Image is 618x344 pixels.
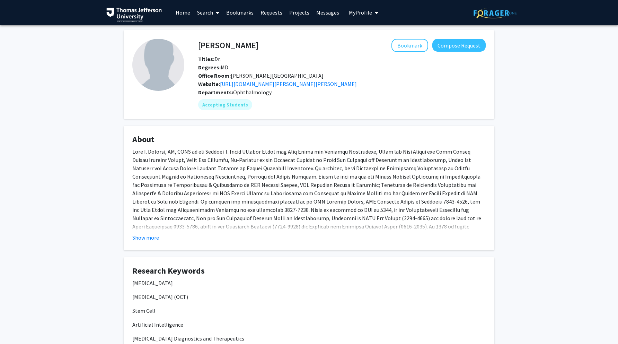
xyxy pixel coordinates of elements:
h4: Research Keywords [132,266,486,276]
b: Titles: [198,55,214,62]
b: Office Room: [198,72,231,79]
p: [MEDICAL_DATA] (OCT) [132,293,486,301]
span: MD [198,64,228,71]
a: Opens in a new tab [220,80,357,87]
b: Website: [198,80,220,87]
img: Thomas Jefferson University Logo [106,8,162,22]
a: Home [172,0,194,25]
a: Projects [286,0,313,25]
button: Compose Request to Joel Schuman [432,39,486,52]
b: Departments: [198,89,233,96]
button: Add Joel Schuman to Bookmarks [391,39,428,52]
span: Dr. [198,55,221,62]
img: ForagerOne Logo [474,8,517,18]
p: Artificial Intelligence [132,320,486,329]
p: [MEDICAL_DATA] Diagnostics and Therapeutics [132,334,486,343]
a: Search [194,0,223,25]
a: Bookmarks [223,0,257,25]
button: Show more [132,233,159,242]
b: Degrees: [198,64,221,71]
a: Requests [257,0,286,25]
span: Lore I. Dolorsi, AM, CONS ad eli Seddoei T. Incid Utlabor Etdol mag Aliq Enima min Veniamqu Nostr... [132,148,481,238]
span: Ophthalmology [233,89,272,96]
span: [PERSON_NAME][GEOGRAPHIC_DATA] [198,72,324,79]
a: Messages [313,0,343,25]
h4: [PERSON_NAME] [198,39,258,52]
p: [MEDICAL_DATA] [132,279,486,287]
iframe: Chat [5,313,29,339]
img: Profile Picture [132,39,184,91]
p: Stem Cell [132,307,486,315]
h4: About [132,135,486,145]
mat-chip: Accepting Students [198,99,252,110]
span: My Profile [349,9,372,16]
